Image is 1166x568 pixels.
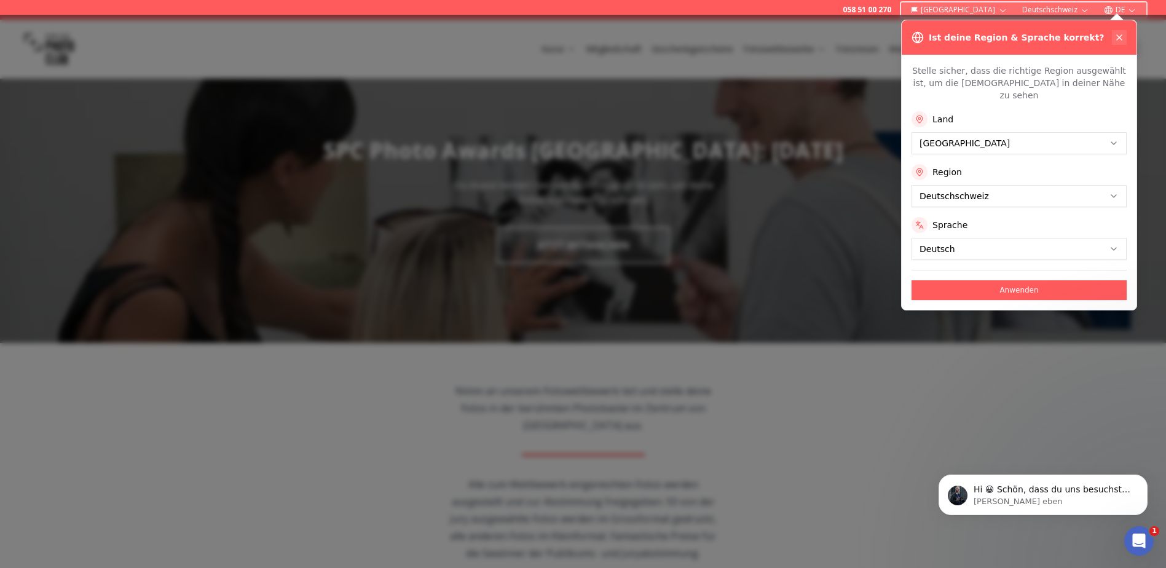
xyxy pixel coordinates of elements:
button: Deutschschweiz [1017,2,1094,17]
a: 058 51 00 270 [843,5,891,15]
label: Region [932,166,962,178]
button: Anwenden [912,280,1127,300]
h3: Ist deine Region & Sprache korrekt? [929,31,1104,44]
button: [GEOGRAPHIC_DATA] [906,2,1012,17]
button: DE [1099,2,1141,17]
span: 1 [1149,526,1159,536]
label: Land [932,113,953,125]
label: Sprache [932,219,967,231]
p: Stelle sicher, dass die richtige Region ausgewählt ist, um die [DEMOGRAPHIC_DATA] in deiner Nähe ... [912,65,1127,101]
iframe: Intercom live chat [1124,526,1154,556]
iframe: Intercom notifications Nachricht [920,449,1166,535]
